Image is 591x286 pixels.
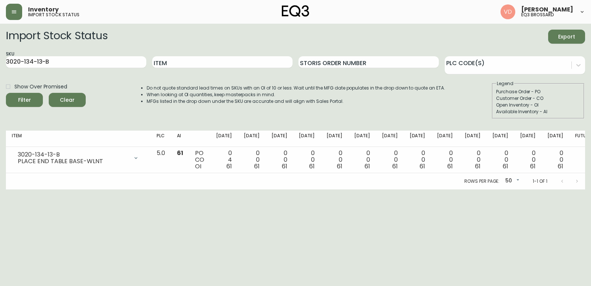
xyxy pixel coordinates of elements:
[18,158,129,165] div: PLACE END TABLE BASE-WLNT
[177,149,183,157] span: 61
[554,32,579,41] span: Export
[354,150,370,170] div: 0 0
[520,150,536,170] div: 0 0
[309,162,315,171] span: 61
[28,7,59,13] span: Inventory
[521,13,554,17] h5: eq3 brossard
[496,102,580,108] div: Open Inventory - OI
[151,147,171,173] td: 5.0
[382,150,398,170] div: 0 0
[49,93,86,107] button: Clear
[337,162,342,171] span: 61
[6,30,107,44] h2: Import Stock Status
[18,151,129,158] div: 3020-134-13-B
[486,131,514,147] th: [DATE]
[465,150,481,170] div: 0 0
[299,150,315,170] div: 0 0
[392,162,398,171] span: 61
[244,150,260,170] div: 0 0
[282,162,287,171] span: 61
[496,88,580,95] div: Purchase Order - PO
[496,108,580,115] div: Available Inventory - AI
[502,175,521,187] div: 50
[542,131,569,147] th: [DATE]
[210,131,238,147] th: [DATE]
[420,162,425,171] span: 61
[238,131,266,147] th: [DATE]
[12,150,145,166] div: 3020-134-13-BPLACE END TABLE BASE-WLNT
[216,150,232,170] div: 0 4
[6,93,43,107] button: Filter
[492,150,508,170] div: 0 0
[18,95,31,105] div: Filter
[266,131,293,147] th: [DATE]
[147,85,445,91] li: Do not quote standard lead times on SKUs with an OI of 10 or less. Wait until the MFG date popula...
[151,131,171,147] th: PLC
[147,98,445,105] li: MFGs listed in the drop down under the SKU are accurate and will align with Sales Portal.
[404,131,431,147] th: [DATE]
[195,162,201,171] span: OI
[293,131,321,147] th: [DATE]
[365,162,370,171] span: 61
[6,131,151,147] th: Item
[14,83,67,91] span: Show Over Promised
[521,7,573,13] span: [PERSON_NAME]
[447,162,453,171] span: 61
[282,5,309,17] img: logo
[171,131,189,147] th: AI
[533,178,547,185] p: 1-1 of 1
[558,162,563,171] span: 61
[548,30,585,44] button: Export
[327,150,342,170] div: 0 0
[254,162,260,171] span: 61
[226,162,232,171] span: 61
[547,150,563,170] div: 0 0
[503,162,508,171] span: 61
[147,91,445,98] li: When looking at OI quantities, keep masterpacks in mind.
[271,150,287,170] div: 0 0
[530,162,536,171] span: 61
[437,150,453,170] div: 0 0
[321,131,348,147] th: [DATE]
[55,95,80,105] span: Clear
[475,162,481,171] span: 61
[459,131,486,147] th: [DATE]
[28,13,79,17] h5: import stock status
[431,131,459,147] th: [DATE]
[496,80,514,87] legend: Legend
[376,131,404,147] th: [DATE]
[348,131,376,147] th: [DATE]
[514,131,542,147] th: [DATE]
[410,150,426,170] div: 0 0
[464,178,499,185] p: Rows per page:
[575,150,591,170] div: 0 0
[195,150,204,170] div: PO CO
[496,95,580,102] div: Customer Order - CO
[501,4,515,19] img: 34cbe8de67806989076631741e6a7c6b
